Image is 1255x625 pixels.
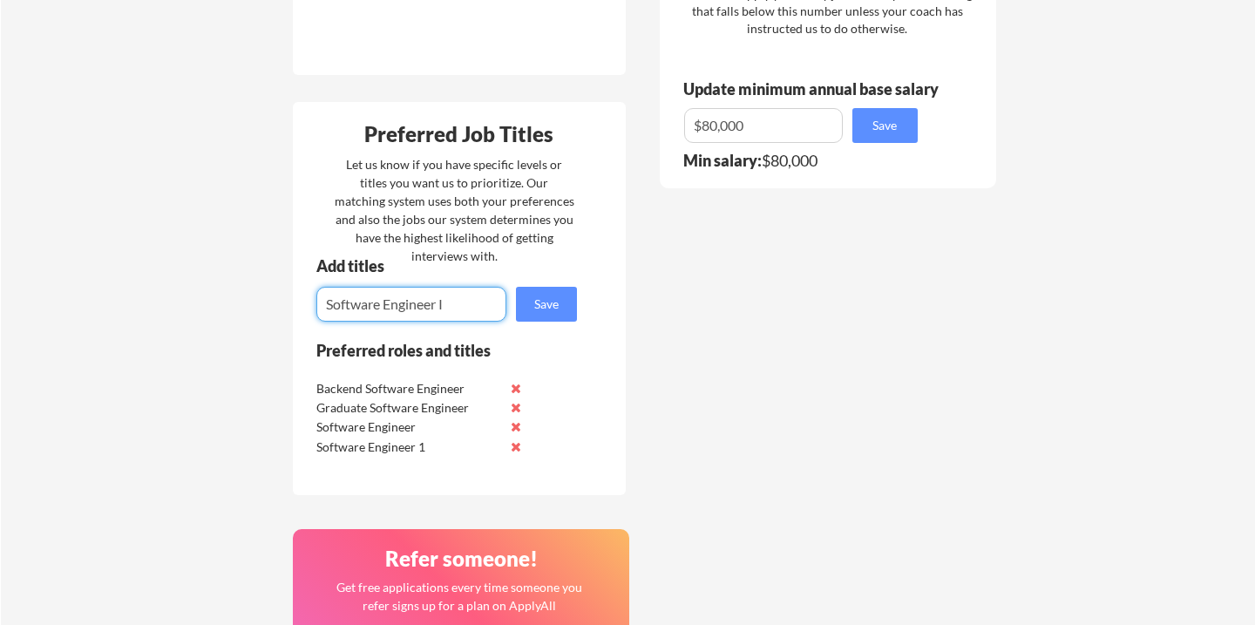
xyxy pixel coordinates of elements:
[336,578,584,615] div: Get free applications every time someone you refer signs up for a plan on ApplyAll
[316,380,500,397] div: Backend Software Engineer
[335,155,574,265] div: Let us know if you have specific levels or titles you want us to prioritize. Our matching system ...
[516,287,577,322] button: Save
[683,151,762,170] strong: Min salary:
[297,124,621,145] div: Preferred Job Titles
[316,258,562,274] div: Add titles
[316,418,500,436] div: Software Engineer
[316,343,553,358] div: Preferred roles and titles
[684,108,843,143] input: E.g. $100,000
[316,438,500,456] div: Software Engineer 1
[316,399,500,417] div: Graduate Software Engineer
[300,548,624,569] div: Refer someone!
[683,81,945,97] div: Update minimum annual base salary
[683,153,929,168] div: $80,000
[852,108,918,143] button: Save
[316,287,506,322] input: E.g. Senior Product Manager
